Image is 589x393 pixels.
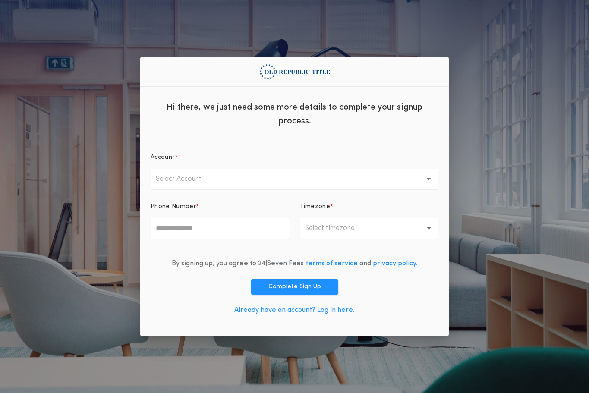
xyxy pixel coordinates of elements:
p: Select Account [156,174,215,184]
p: Account [151,153,175,162]
a: Already have an account? Log in here. [234,307,355,314]
button: Select timezone [300,218,439,239]
a: terms of service [306,260,358,267]
button: Select Account [151,169,438,189]
p: Select timezone [305,223,369,233]
p: Phone Number [151,202,196,211]
div: Hi there, we just need some more details to complete your signup process. [140,94,449,132]
p: Timezone [300,202,331,211]
img: org logo [259,64,330,79]
input: Phone Number* [151,218,290,239]
button: Complete Sign Up [251,279,338,295]
div: By signing up, you agree to 24|Seven Fees and [172,258,418,269]
a: privacy policy. [373,260,418,267]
